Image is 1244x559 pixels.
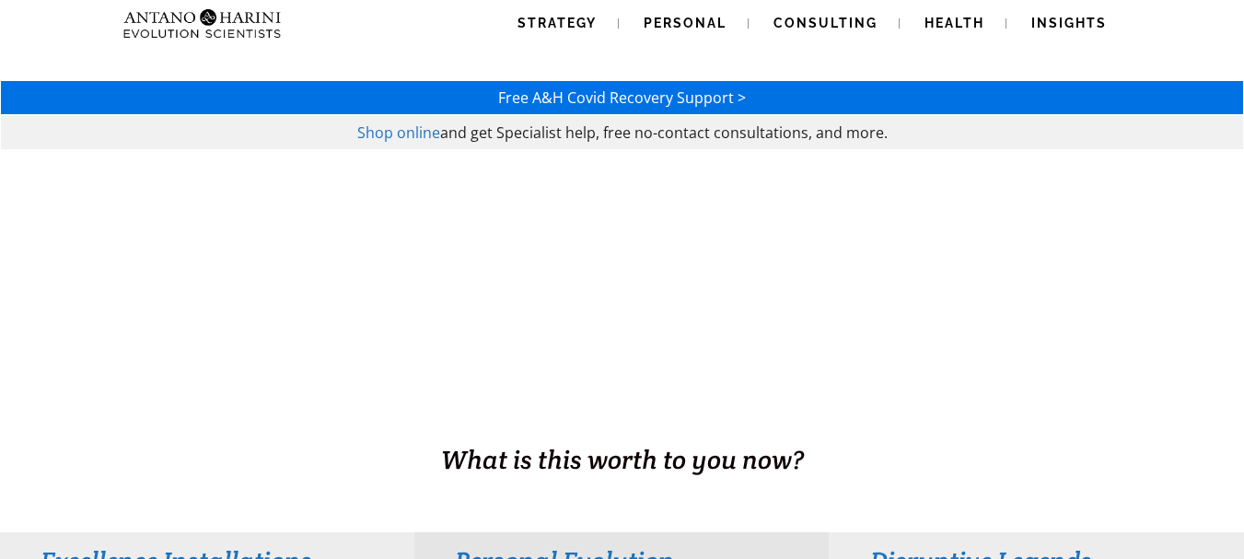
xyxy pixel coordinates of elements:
[773,16,878,30] span: Consulting
[644,16,727,30] span: Personal
[1031,16,1107,30] span: Insights
[498,87,746,108] a: Free A&H Covid Recovery Support >
[441,443,804,476] span: What is this worth to you now?
[2,402,1242,441] h1: BUSINESS. HEALTH. Family. Legacy
[517,16,597,30] span: Strategy
[357,122,440,143] a: Shop online
[440,122,888,143] span: and get Specialist help, free no-contact consultations, and more.
[924,16,984,30] span: Health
